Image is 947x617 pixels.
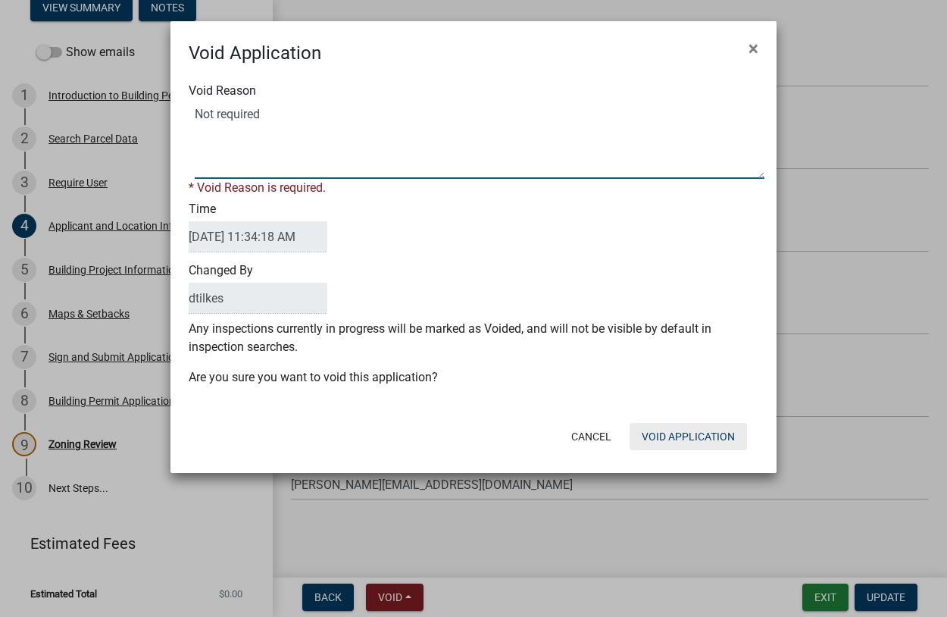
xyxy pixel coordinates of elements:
p: Any inspections currently in progress will be marked as Voided, and will not be visible by defaul... [189,320,758,356]
p: Are you sure you want to void this application? [189,368,758,387]
span: × [749,38,758,59]
button: Void Application [630,423,747,450]
label: Time [189,203,327,252]
label: Changed By [189,265,327,314]
div: * Void Reason is required. [189,179,758,197]
button: Cancel [559,423,624,450]
h4: Void Application [189,39,321,67]
label: Void Reason [189,85,256,97]
button: Close [736,27,770,70]
input: ClosedBy [189,283,327,314]
textarea: Void Reason [195,103,764,179]
input: DateTime [189,221,327,252]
